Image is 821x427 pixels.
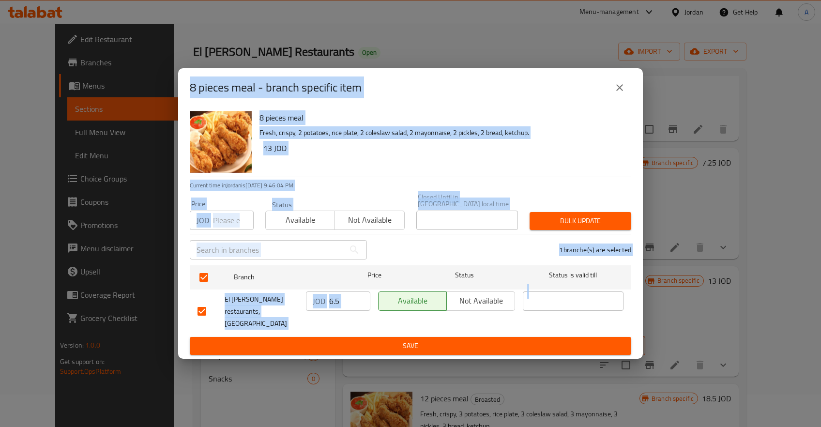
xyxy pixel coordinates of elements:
span: Bulk update [537,215,623,227]
button: Not available [446,291,515,311]
button: Save [190,337,631,355]
span: Status is valid till [523,269,623,281]
p: Current time in Jordan is [DATE] 9:46:04 PM [190,181,631,190]
p: Fresh, crispy, 2 potatoes, rice plate, 2 coleslaw salad, 2 mayonnaise, 2 pickles, 2 bread, ketchup. [259,127,623,139]
span: Status [414,269,515,281]
button: Not available [334,211,404,230]
h6: 8 pieces meal [259,111,623,124]
button: Bulk update [530,212,631,230]
button: close [608,76,631,99]
p: 1 branche(s) are selected [559,245,631,255]
span: Not available [339,213,400,227]
span: El [PERSON_NAME] restaurants, [GEOGRAPHIC_DATA] [225,293,298,330]
span: Branch [234,271,334,283]
span: Available [270,213,331,227]
p: JOD [197,214,209,226]
button: Available [378,291,447,311]
input: Please enter price [329,291,370,311]
p: JOD [313,295,325,307]
input: Search in branches [190,240,345,259]
h2: 8 pieces meal - branch specific item [190,80,362,95]
span: Price [342,269,407,281]
img: 8 pieces meal [190,111,252,173]
span: Not available [451,294,511,308]
button: Available [265,211,335,230]
span: Available [382,294,443,308]
input: Please enter price [213,211,254,230]
h6: 13 JOD [263,141,623,155]
span: Save [198,340,623,352]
